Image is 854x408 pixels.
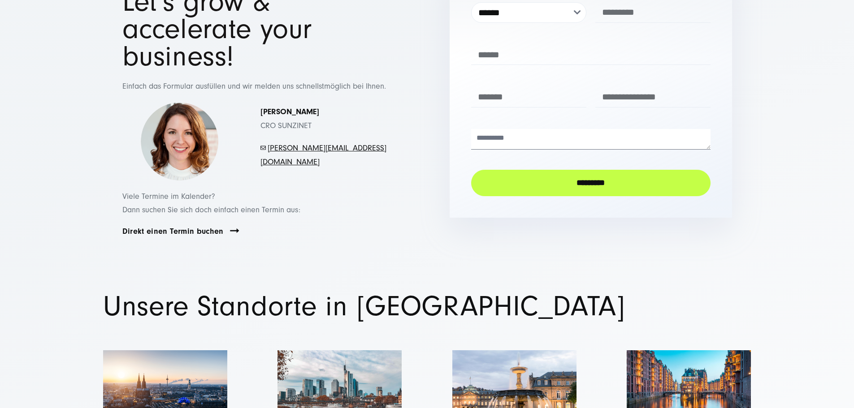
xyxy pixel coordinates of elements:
[140,103,219,181] img: Simona-kontakt-page-picture
[103,293,751,320] h1: Unsere Standorte in [GEOGRAPHIC_DATA]
[122,82,386,91] span: Einfach das Formular ausfüllen und wir melden uns schnellstmöglich bei Ihnen.
[260,143,386,167] a: [PERSON_NAME][EMAIL_ADDRESS][DOMAIN_NAME]
[260,105,387,133] p: CRO SUNZINET
[122,226,224,236] a: Direkt einen Termin buchen
[266,143,268,153] span: -
[122,192,300,215] span: Viele Termine im Kalender? Dann suchen Sie sich doch einfach einen Termin aus:
[260,107,319,116] strong: [PERSON_NAME]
